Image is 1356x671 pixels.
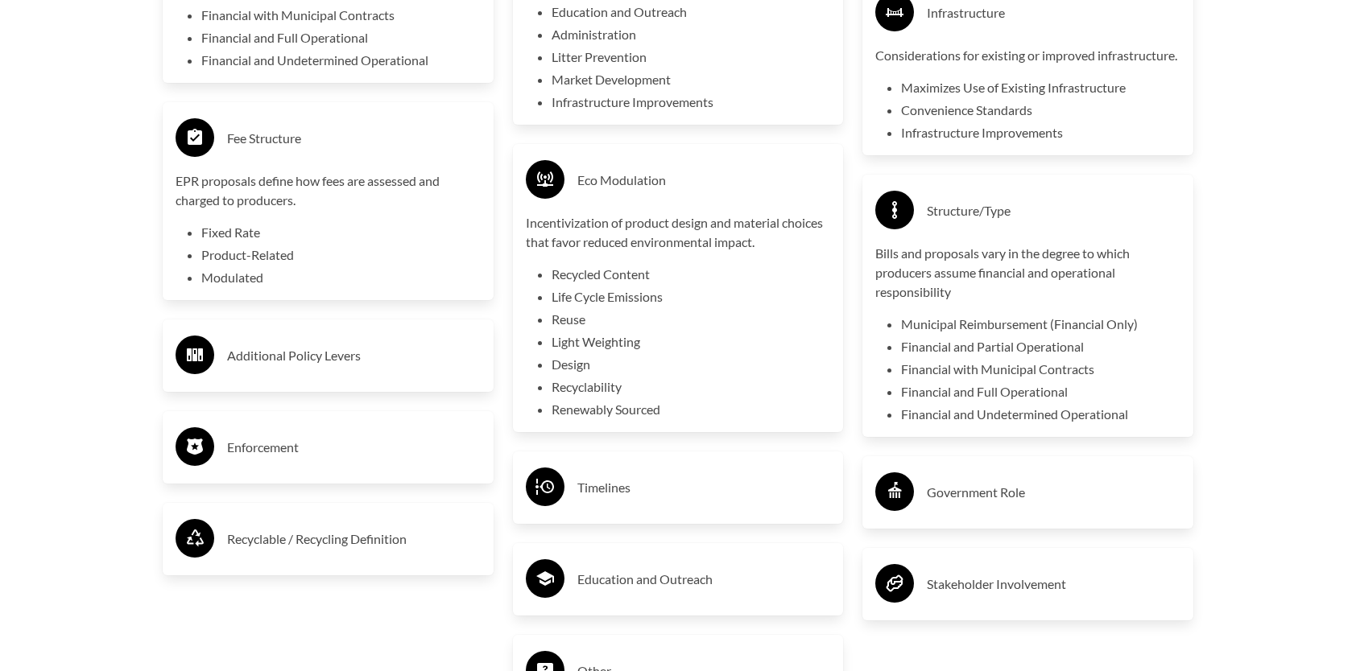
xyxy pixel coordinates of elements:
[552,265,831,284] li: Recycled Content
[201,245,481,265] li: Product-Related
[176,171,481,210] p: EPR proposals define how fees are assessed and charged to producers.
[577,566,831,592] h3: Education and Outreach
[526,213,831,252] p: Incentivization of product design and material choices that favor reduced environmental impact.
[201,28,481,47] li: Financial and Full Operational
[577,475,831,500] h3: Timelines
[227,434,481,460] h3: Enforcement
[552,47,831,67] li: Litter Prevention
[552,310,831,329] li: Reuse
[552,377,831,397] li: Recyclability
[552,400,831,419] li: Renewably Sourced
[227,343,481,368] h3: Additional Policy Levers
[552,355,831,374] li: Design
[927,198,1180,224] h3: Structure/Type
[577,167,831,193] h3: Eco Modulation
[201,223,481,242] li: Fixed Rate
[201,51,481,70] li: Financial and Undetermined Operational
[901,405,1180,424] li: Financial and Undetermined Operational
[201,6,481,25] li: Financial with Municipal Contracts
[552,70,831,89] li: Market Development
[901,360,1180,379] li: Financial with Municipal Contracts
[875,46,1180,65] p: Considerations for existing or improved infrastructure.
[875,244,1180,302] p: Bills and proposals vary in the degree to which producers assume financial and operational respon...
[901,123,1180,142] li: Infrastructure Improvements
[901,382,1180,401] li: Financial and Full Operational
[901,315,1180,334] li: Municipal Reimbursement (Financial Only)
[552,2,831,22] li: Education and Outreach
[201,268,481,287] li: Modulated
[927,571,1180,597] h3: Stakeholder Involvement
[227,126,481,151] h3: Fee Structure
[901,337,1180,356] li: Financial and Partial Operational
[927,480,1180,505] h3: Government Role
[552,93,831,112] li: Infrastructure Improvements
[901,78,1180,97] li: Maximizes Use of Existing Infrastructure
[552,25,831,44] li: Administration
[227,526,481,552] h3: Recyclable / Recycling Definition
[901,101,1180,120] li: Convenience Standards
[552,287,831,307] li: Life Cycle Emissions
[552,332,831,352] li: Light Weighting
